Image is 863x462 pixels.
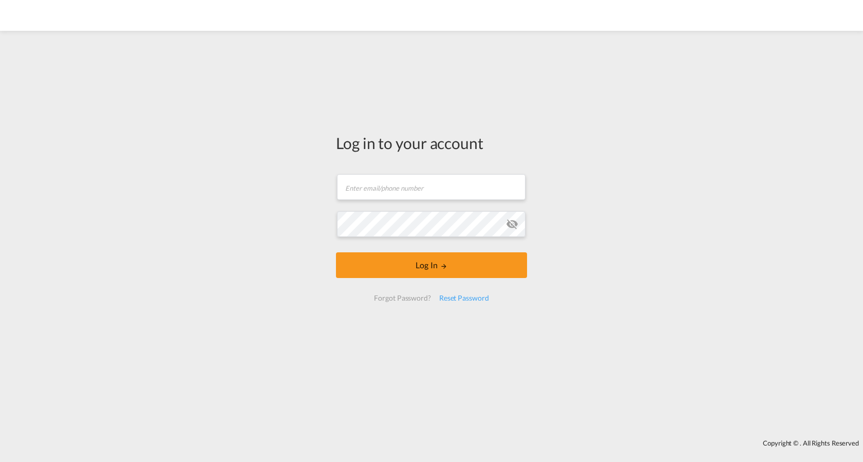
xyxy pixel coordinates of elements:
[506,218,518,230] md-icon: icon-eye-off
[435,289,493,307] div: Reset Password
[337,174,526,200] input: Enter email/phone number
[336,132,527,154] div: Log in to your account
[336,252,527,278] button: LOGIN
[370,289,435,307] div: Forgot Password?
